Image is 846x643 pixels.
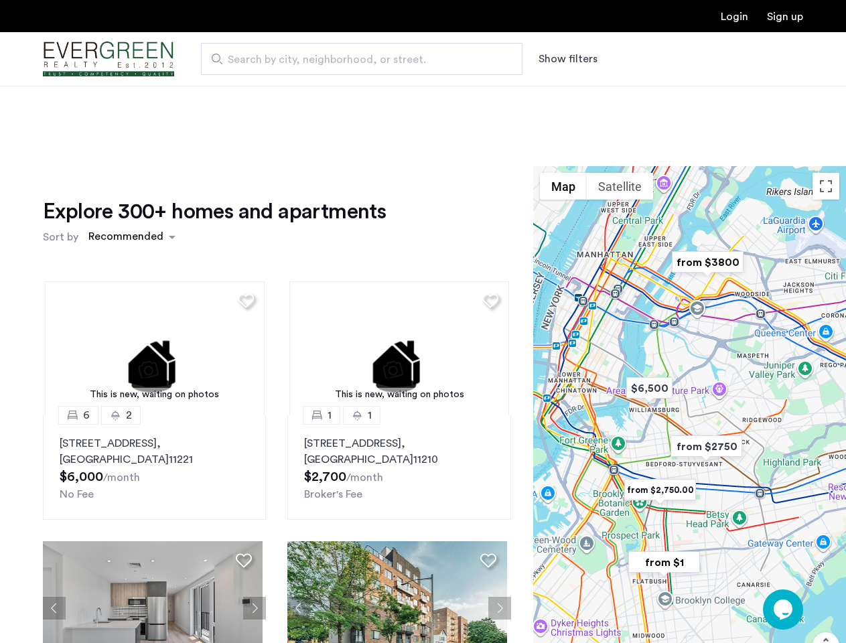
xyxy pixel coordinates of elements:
[45,281,265,415] a: This is new, waiting on photos
[103,472,140,483] sub: /month
[763,589,806,630] iframe: chat widget
[60,435,249,468] p: [STREET_ADDRESS] 11221
[60,470,103,484] span: $6,000
[304,489,362,500] span: Broker's Fee
[813,173,839,200] button: Toggle fullscreen view
[539,51,597,67] button: Show or hide filters
[623,547,705,577] div: from $1
[346,472,383,483] sub: /month
[328,407,332,423] span: 1
[43,597,66,620] button: Previous apartment
[52,388,258,402] div: This is new, waiting on photos
[289,281,509,415] a: This is new, waiting on photos
[43,34,174,84] img: logo
[621,373,678,403] div: $6,500
[83,407,90,423] span: 6
[228,52,485,68] span: Search by city, neighborhood, or street.
[304,435,494,468] p: [STREET_ADDRESS] 11210
[368,407,372,423] span: 1
[43,229,78,245] label: Sort by
[619,475,701,505] div: from $2,750.00
[243,597,266,620] button: Next apartment
[767,11,803,22] a: Registration
[587,173,653,200] button: Show satellite imagery
[86,228,163,248] div: Recommended
[43,198,386,225] h1: Explore 300+ homes and apartments
[666,247,749,277] div: from $3800
[60,489,94,500] span: No Fee
[43,415,266,520] a: 62[STREET_ADDRESS], [GEOGRAPHIC_DATA]11221No Fee
[296,388,502,402] div: This is new, waiting on photos
[488,597,511,620] button: Next apartment
[287,597,310,620] button: Previous apartment
[45,281,265,415] img: 1.gif
[82,225,182,249] ng-select: sort-apartment
[201,43,522,75] input: Apartment Search
[287,415,510,520] a: 11[STREET_ADDRESS], [GEOGRAPHIC_DATA]11210Broker's Fee
[43,34,174,84] a: Cazamio Logo
[289,281,509,415] img: 1.gif
[304,470,346,484] span: $2,700
[540,173,587,200] button: Show street map
[721,11,748,22] a: Login
[665,431,748,461] div: from $2750
[126,407,132,423] span: 2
